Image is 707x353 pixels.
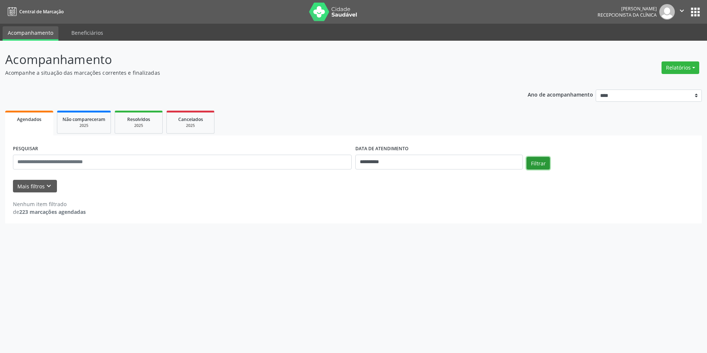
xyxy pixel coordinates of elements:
label: DATA DE ATENDIMENTO [355,143,409,155]
label: PESQUISAR [13,143,38,155]
button: apps [689,6,702,19]
div: Nenhum item filtrado [13,200,86,208]
div: 2025 [120,123,157,128]
strong: 223 marcações agendadas [19,208,86,215]
p: Acompanhamento [5,50,493,69]
p: Acompanhe a situação das marcações correntes e finalizadas [5,69,493,77]
button:  [675,4,689,20]
a: Central de Marcação [5,6,64,18]
span: Cancelados [178,116,203,122]
span: Agendados [17,116,41,122]
div: 2025 [62,123,105,128]
i: keyboard_arrow_down [45,182,53,190]
i:  [678,7,686,15]
a: Acompanhamento [3,26,58,41]
button: Mais filtroskeyboard_arrow_down [13,180,57,193]
div: 2025 [172,123,209,128]
div: de [13,208,86,216]
div: [PERSON_NAME] [598,6,657,12]
span: Recepcionista da clínica [598,12,657,18]
a: Beneficiários [66,26,108,39]
span: Não compareceram [62,116,105,122]
span: Central de Marcação [19,9,64,15]
button: Relatórios [662,61,699,74]
button: Filtrar [527,157,550,169]
p: Ano de acompanhamento [528,90,593,99]
span: Resolvidos [127,116,150,122]
img: img [659,4,675,20]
